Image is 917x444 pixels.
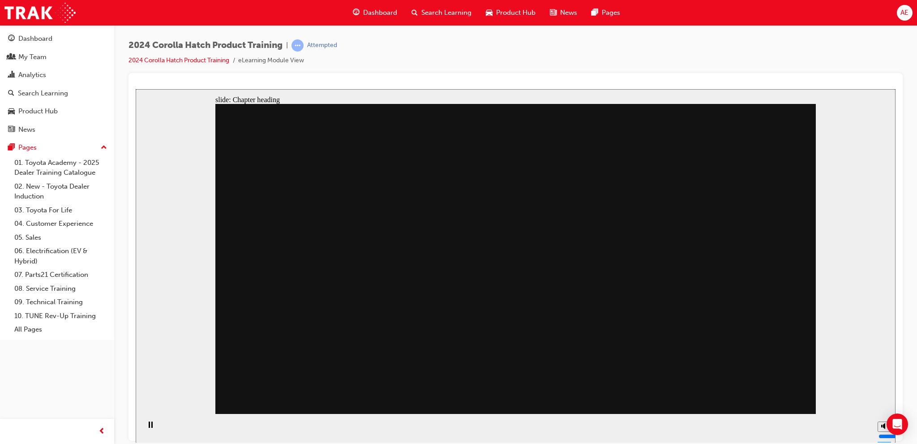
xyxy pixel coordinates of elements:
span: chart-icon [8,71,15,79]
div: Open Intercom Messenger [887,414,908,435]
button: Pages [4,139,111,156]
a: My Team [4,49,111,65]
span: guage-icon [8,35,15,43]
span: Pages [602,8,620,18]
a: 2024 Corolla Hatch Product Training [129,56,229,64]
button: Pause (Ctrl+Alt+P) [4,332,20,347]
span: car-icon [8,108,15,116]
span: prev-icon [99,426,105,437]
span: car-icon [486,7,493,18]
span: guage-icon [353,7,360,18]
span: News [560,8,577,18]
a: All Pages [11,323,111,336]
span: Dashboard [363,8,397,18]
span: search-icon [8,90,14,98]
a: 02. New - Toyota Dealer Induction [11,180,111,203]
a: Search Learning [4,85,111,102]
span: people-icon [8,53,15,61]
span: news-icon [8,126,15,134]
input: volume [743,344,801,351]
a: search-iconSearch Learning [404,4,479,22]
a: Product Hub [4,103,111,120]
span: up-icon [101,142,107,154]
a: Dashboard [4,30,111,47]
div: misc controls [737,325,755,354]
span: 2024 Corolla Hatch Product Training [129,40,283,51]
a: 07. Parts21 Certification [11,268,111,282]
span: pages-icon [591,7,598,18]
div: Attempted [307,41,337,50]
div: Dashboard [18,34,52,44]
span: learningRecordVerb_ATTEMPT-icon [291,39,304,52]
li: eLearning Module View [238,56,304,66]
span: | [286,40,288,51]
div: Analytics [18,70,46,80]
a: 01. Toyota Academy - 2025 Dealer Training Catalogue [11,156,111,180]
a: 09. Technical Training [11,295,111,309]
div: playback controls [4,325,20,354]
span: AE [900,8,908,18]
a: 08. Service Training [11,282,111,296]
span: pages-icon [8,144,15,152]
button: Mute (Ctrl+Alt+M) [742,332,756,343]
button: AE [897,5,913,21]
a: 04. Customer Experience [11,217,111,231]
span: news-icon [550,7,557,18]
a: 05. Sales [11,231,111,245]
div: Pages [18,142,37,153]
div: Search Learning [18,88,68,99]
a: Analytics [4,67,111,83]
a: guage-iconDashboard [346,4,404,22]
a: 03. Toyota For Life [11,203,111,217]
a: car-iconProduct Hub [479,4,543,22]
a: News [4,121,111,138]
span: search-icon [411,7,418,18]
span: Search Learning [421,8,471,18]
div: My Team [18,52,47,62]
a: pages-iconPages [584,4,627,22]
div: News [18,125,35,135]
a: 06. Electrification (EV & Hybrid) [11,244,111,268]
span: Product Hub [496,8,536,18]
a: 10. TUNE Rev-Up Training [11,309,111,323]
a: news-iconNews [543,4,584,22]
button: DashboardMy TeamAnalyticsSearch LearningProduct HubNews [4,29,111,139]
div: Product Hub [18,106,58,116]
img: Trak [4,3,76,23]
